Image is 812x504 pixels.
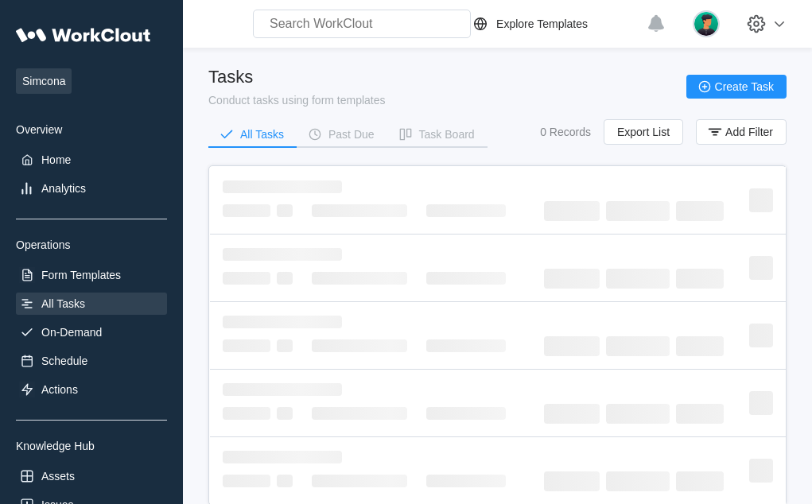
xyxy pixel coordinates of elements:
span: ‌ [223,475,270,487]
span: ‌ [312,339,407,352]
span: ‌ [223,204,270,217]
div: Operations [16,238,167,251]
span: ‌ [312,272,407,285]
span: ‌ [312,407,407,420]
span: ‌ [606,404,670,424]
span: ‌ [606,336,670,356]
span: ‌ [223,451,342,463]
span: ‌ [606,201,670,221]
span: ‌ [223,272,270,285]
span: ‌ [544,404,600,424]
div: Task Board [419,129,475,140]
button: Past Due [297,122,387,146]
div: Overview [16,123,167,136]
button: All Tasks [208,122,297,146]
span: ‌ [749,188,773,212]
span: Export List [617,126,670,138]
span: ‌ [426,475,506,487]
button: Task Board [387,122,488,146]
div: 0 Records [540,126,591,138]
button: Create Task [686,75,787,99]
span: Add Filter [725,126,773,138]
a: On-Demand [16,321,167,343]
span: ‌ [544,471,600,491]
span: ‌ [606,471,670,491]
span: ‌ [676,336,724,356]
span: ‌ [426,204,506,217]
input: Search WorkClout [253,10,471,38]
div: All Tasks [240,129,284,140]
button: Export List [604,119,683,145]
div: All Tasks [41,297,85,310]
a: Home [16,149,167,171]
div: Tasks [208,67,386,87]
span: ‌ [544,269,600,289]
a: All Tasks [16,293,167,315]
span: Simcona [16,68,72,94]
div: Home [41,153,71,166]
span: ‌ [426,339,506,352]
span: ‌ [223,248,342,261]
span: ‌ [312,204,407,217]
div: Analytics [41,182,86,195]
div: On-Demand [41,326,102,339]
span: ‌ [223,339,270,352]
div: Conduct tasks using form templates [208,94,386,107]
span: ‌ [676,269,724,289]
div: Past Due [328,129,375,140]
span: ‌ [749,459,773,483]
a: Form Templates [16,264,167,286]
div: Explore Templates [496,17,588,30]
span: Create Task [715,81,774,92]
span: ‌ [277,339,293,352]
div: Knowledge Hub [16,440,167,452]
span: ‌ [223,383,342,396]
span: ‌ [426,407,506,420]
div: Form Templates [41,269,121,281]
span: ‌ [277,272,293,285]
span: ‌ [312,475,407,487]
span: ‌ [676,404,724,424]
div: Actions [41,383,78,396]
button: Add Filter [696,119,787,145]
a: Assets [16,465,167,487]
span: ‌ [749,256,773,280]
div: Schedule [41,355,87,367]
span: ‌ [606,269,670,289]
img: user.png [693,10,720,37]
span: ‌ [544,201,600,221]
span: ‌ [223,180,342,193]
span: ‌ [277,475,293,487]
span: ‌ [749,391,773,415]
a: Schedule [16,350,167,372]
a: Analytics [16,177,167,200]
span: ‌ [277,407,293,420]
span: ‌ [676,471,724,491]
span: ‌ [223,316,342,328]
span: ‌ [544,336,600,356]
a: Explore Templates [471,14,639,33]
span: ‌ [749,324,773,347]
span: ‌ [223,407,270,420]
span: ‌ [277,204,293,217]
span: ‌ [676,201,724,221]
span: ‌ [426,272,506,285]
a: Actions [16,378,167,401]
